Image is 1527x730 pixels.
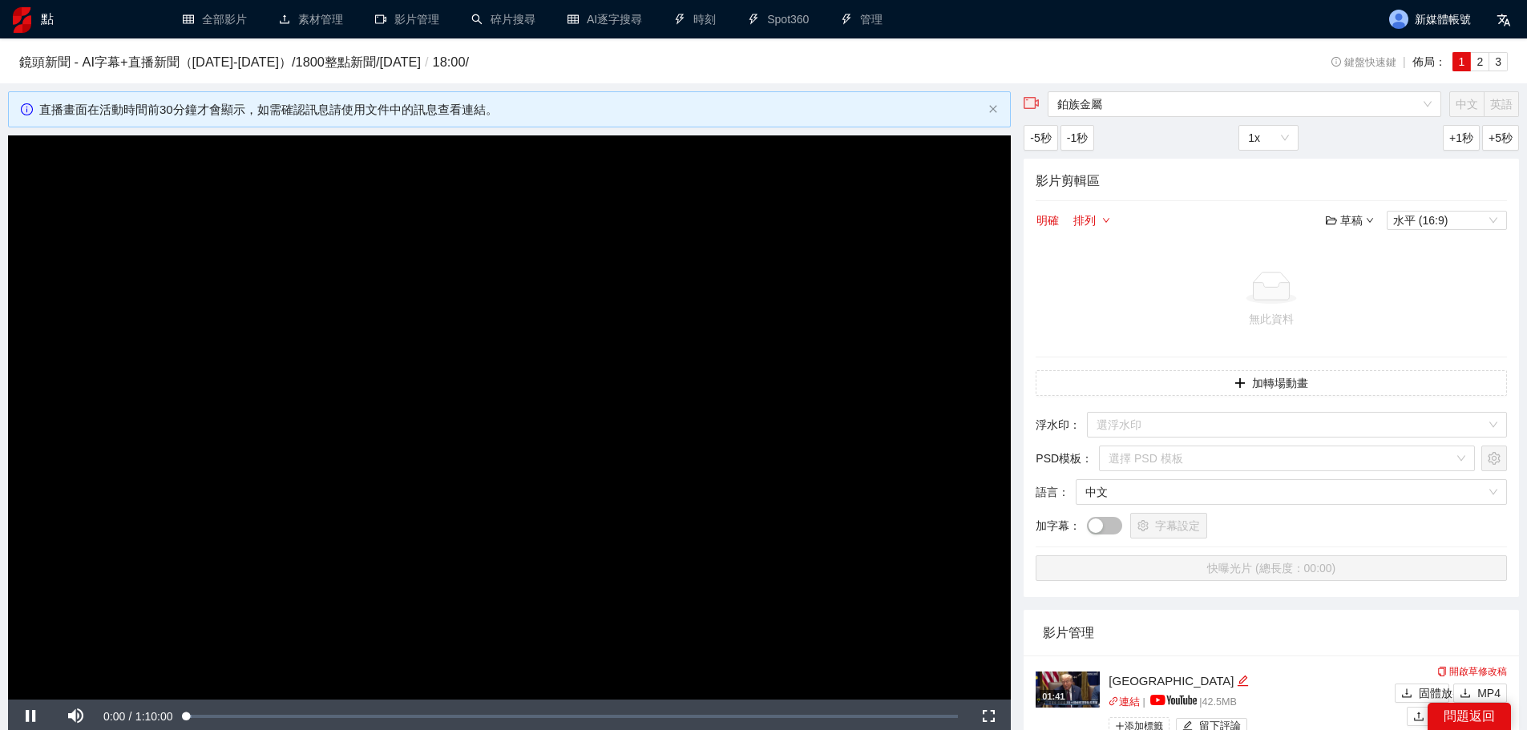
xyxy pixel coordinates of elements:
[1036,370,1507,396] button: 加加轉場動畫
[103,710,125,723] span: 0:00
[1419,687,1486,700] font: 固體放射治療
[1036,174,1100,188] font: 影片剪輯區
[41,12,54,26] font: 點
[1024,125,1057,151] button: -5秒
[1142,696,1145,708] font: |
[1389,10,1408,29] img: 頭像
[674,13,716,26] a: 霹靂時刻
[1042,692,1064,701] font: 01:41
[1331,57,1342,67] span: 資訊圈
[1437,667,1447,676] span: 複製
[1036,452,1081,465] font: PSD模板
[19,54,292,69] font: 鏡頭新聞 - AI字幕+直播新聞（[DATE]-[DATE]）
[1366,216,1374,224] span: 向下
[1482,125,1519,151] button: +5秒
[1036,555,1507,581] button: 快曝光片 (總長度：00:00)
[1102,216,1110,226] span: 向下
[748,13,809,26] a: 霹靂Spot360
[1393,214,1448,227] font: 水平 (16:9)
[1085,486,1108,498] font: 中文
[1490,98,1513,111] font: 英語
[1058,486,1069,498] font: ：
[380,54,422,69] font: [DATE]
[568,13,642,26] a: 桌子AI逐字搜尋
[1453,684,1507,703] button: 下載MP4
[1401,688,1412,700] span: 下載
[1109,696,1119,707] span: 關聯
[187,715,959,718] div: Progress Bar
[1085,480,1497,504] span: 中文
[1081,452,1093,465] font: ：
[129,710,132,723] span: /
[988,104,998,114] span: 關閉
[1234,377,1246,390] span: 加
[1024,95,1040,111] span: 攝影機
[1344,57,1396,68] font: 鍵盤快速鍵
[1489,131,1513,144] font: +5秒
[1237,675,1249,687] span: 編輯
[1150,695,1197,705] img: yt_logo_rgb_light.a676ea31.png
[1057,98,1102,111] font: 鉑族金屬
[1477,55,1483,68] font: 2
[841,13,883,26] a: 霹靂管理
[1413,711,1424,724] span: 上傳
[1403,55,1406,68] font: |
[1481,446,1507,471] button: 環境
[375,13,439,26] a: 攝影機影片管理
[1069,519,1081,532] font: ：
[1412,55,1446,68] font: 佈局：
[1069,418,1081,431] font: ：
[425,54,429,69] font: /
[376,54,380,69] font: /
[1036,672,1100,708] img: fbfd0c3b-61b3-475b-bb75-01cbfad0d97a.jpg
[21,103,33,115] span: 資訊圈
[1036,519,1069,532] font: 加字幕
[1248,126,1289,150] span: 1x
[13,7,31,33] img: 標識
[1199,696,1202,708] font: |
[1036,214,1059,227] font: 明確
[471,13,535,26] a: 搜尋碎片搜尋
[8,135,1011,700] div: Video Player
[1030,131,1051,144] font: -5秒
[433,54,466,69] font: 18:00
[1202,696,1222,708] font: 42.5
[1444,708,1495,724] font: 問題返回
[1073,214,1096,227] font: 排列
[1393,212,1501,229] span: 水平 (16:9)
[1449,666,1507,677] font: 開啟草修改稿
[1109,696,1140,708] a: 關聯連結
[1036,418,1069,431] font: 浮水印
[39,103,498,116] font: 直播畫面在活動時間前30分鐘才會顯示，如需確認訊息請使用文件中的訊息查看連結。
[1449,131,1473,144] font: +1秒
[1222,696,1237,708] font: MB
[1407,707,1507,726] button: 上傳YouTube 上傳
[988,104,998,115] button: 關閉
[1395,684,1449,703] button: 下載固體放射治療
[1109,674,1234,688] font: [GEOGRAPHIC_DATA]
[279,13,343,26] a: 上傳素材管理
[1495,55,1501,68] font: 3
[1248,131,1260,144] font: 1x
[1067,131,1088,144] font: -1秒
[1459,55,1465,68] font: 1
[135,710,173,723] span: 1:10:00
[1415,14,1471,26] font: 新媒體帳號
[1456,98,1478,111] font: 中文
[1252,377,1308,389] font: 加轉場動畫
[1043,626,1094,639] font: 影片管理
[1249,313,1294,325] font: 無此資料
[1460,688,1471,700] span: 下載
[1036,211,1060,230] button: 明確
[1340,214,1363,227] font: 草稿
[1443,125,1480,151] button: +1秒
[1119,696,1140,708] font: 連結
[1036,486,1058,498] font: 語言
[296,54,376,69] font: 1800整點新聞
[183,13,247,26] a: table全部影片
[1060,125,1094,151] button: -1秒
[292,54,296,69] font: /
[1073,211,1111,230] button: 排列向下
[1130,513,1207,538] button: 環境字幕設定
[466,54,470,69] font: /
